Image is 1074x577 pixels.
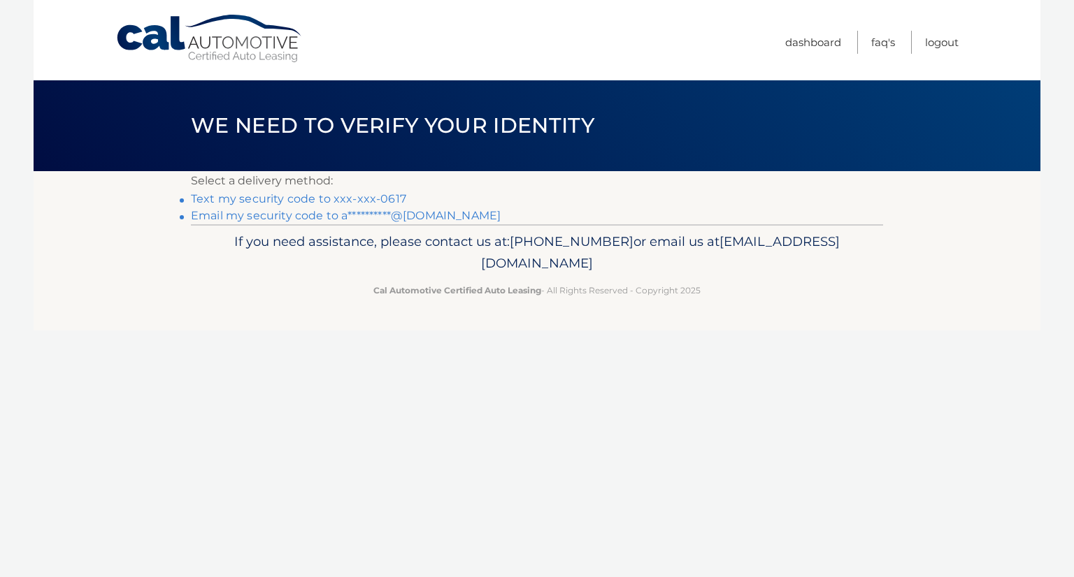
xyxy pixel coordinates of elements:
[785,31,841,54] a: Dashboard
[871,31,895,54] a: FAQ's
[510,233,633,249] span: [PHONE_NUMBER]
[191,209,501,222] a: Email my security code to a**********@[DOMAIN_NAME]
[200,231,874,275] p: If you need assistance, please contact us at: or email us at
[925,31,959,54] a: Logout
[200,283,874,298] p: - All Rights Reserved - Copyright 2025
[115,14,304,64] a: Cal Automotive
[191,112,594,138] span: We need to verify your identity
[191,192,406,205] a: Text my security code to xxx-xxx-0617
[373,285,541,295] strong: Cal Automotive Certified Auto Leasing
[191,171,883,191] p: Select a delivery method:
